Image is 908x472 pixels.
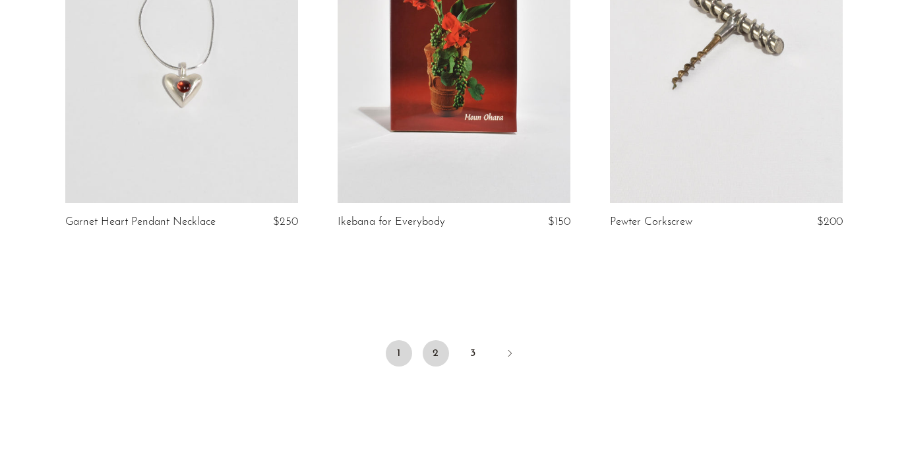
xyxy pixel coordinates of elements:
a: Next [497,340,523,369]
a: 2 [423,340,449,367]
span: $150 [548,216,570,227]
a: 3 [460,340,486,367]
a: Ikebana for Everybody [338,216,445,228]
a: Garnet Heart Pendant Necklace [65,216,216,228]
a: Pewter Corkscrew [610,216,692,228]
span: $200 [817,216,843,227]
span: $250 [273,216,298,227]
span: 1 [386,340,412,367]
